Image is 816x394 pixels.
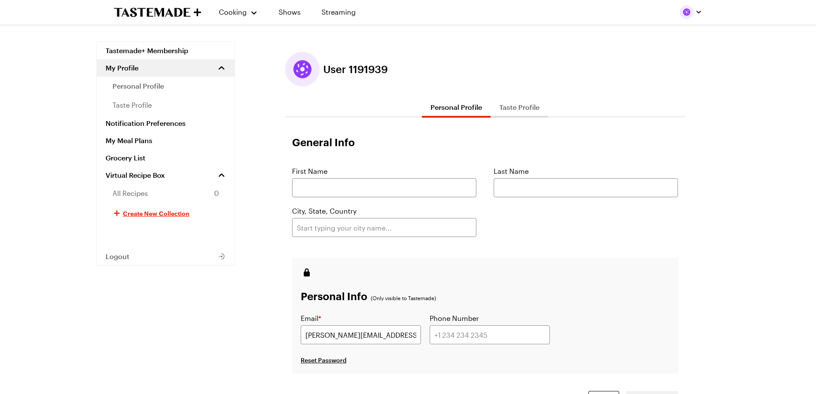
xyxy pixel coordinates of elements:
[494,166,529,176] label: Last Name
[430,313,479,324] label: Phone Number
[301,289,367,303] h3: Personal Info
[97,248,235,265] button: Logout
[106,171,165,179] span: Virtual Recipe Box
[112,188,148,199] span: All Recipes
[214,188,219,199] span: 0
[218,2,258,22] button: Cooking
[97,149,235,167] a: Grocery List
[371,295,436,301] p: (Only visible to Tastemade)
[219,8,247,16] span: Cooking
[292,135,678,149] h1: General Info
[97,115,235,132] a: Notification Preferences
[97,42,235,59] a: Tastemade+ Membership
[97,184,235,203] a: All Recipes0
[301,313,321,324] label: Email
[422,97,491,118] button: Personal Profile
[97,59,235,77] button: My Profile
[680,5,702,19] button: Profile picture
[97,203,235,224] button: Create New Collection
[430,325,550,344] input: +1 234 234 2345
[491,97,548,118] button: Taste Profile
[323,63,388,75] span: User 1191939
[292,218,476,237] input: Start typing your city name...
[114,7,201,17] a: To Tastemade Home Page
[292,166,328,176] label: First Name
[292,206,357,216] label: City, State, Country
[112,100,152,110] span: taste profile
[285,52,320,86] button: Edit profile picture
[106,64,138,72] span: My Profile
[97,96,235,115] a: taste profile
[301,325,421,344] input: user@email.com
[123,209,190,218] span: Create New Collection
[97,132,235,149] a: My Meal Plans
[106,252,129,261] span: Logout
[112,81,164,91] span: personal profile
[680,5,694,19] img: Profile picture
[97,77,235,96] a: personal profile
[301,356,347,365] button: Reset Password
[97,167,235,184] a: Virtual Recipe Box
